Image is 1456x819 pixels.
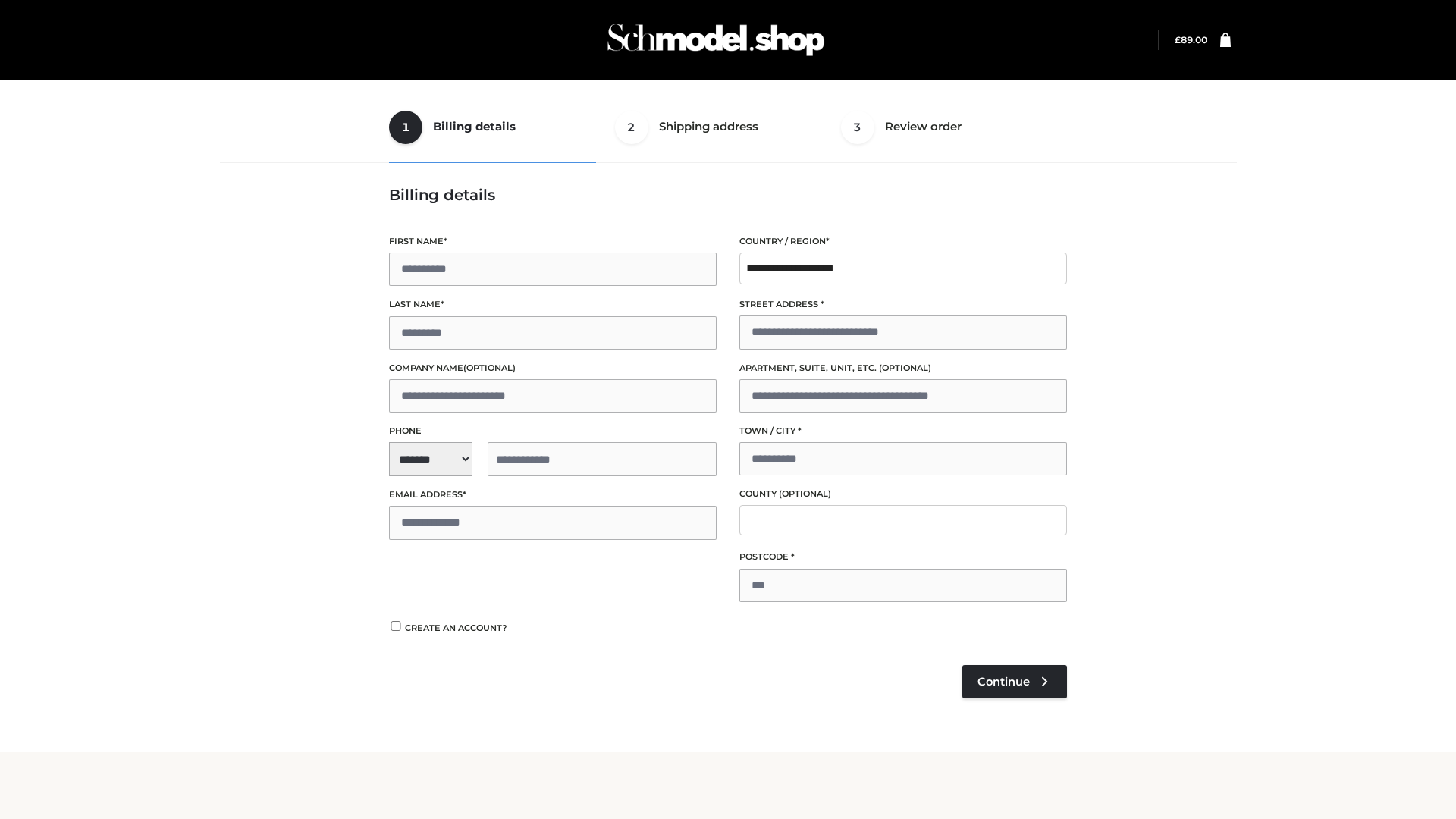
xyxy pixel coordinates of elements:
[739,361,1067,375] label: Apartment, suite, unit, etc.
[1175,34,1207,45] bdi: 89.00
[739,550,1067,564] label: Postcode
[405,623,507,633] span: Create an account?
[739,234,1067,249] label: Country / Region
[389,361,717,375] label: Company name
[879,362,931,373] span: (optional)
[1175,34,1207,45] a: £89.00
[389,297,717,312] label: Last name
[962,665,1067,698] a: Continue
[1175,34,1181,45] span: £
[389,488,717,502] label: Email address
[739,297,1067,312] label: Street address
[779,488,831,499] span: (optional)
[463,362,516,373] span: (optional)
[389,621,403,631] input: Create an account?
[389,424,717,438] label: Phone
[389,234,717,249] label: First name
[977,675,1030,689] span: Continue
[739,424,1067,438] label: Town / City
[739,487,1067,501] label: County
[389,186,1067,204] h3: Billing details
[602,10,830,70] img: Schmodel Admin 964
